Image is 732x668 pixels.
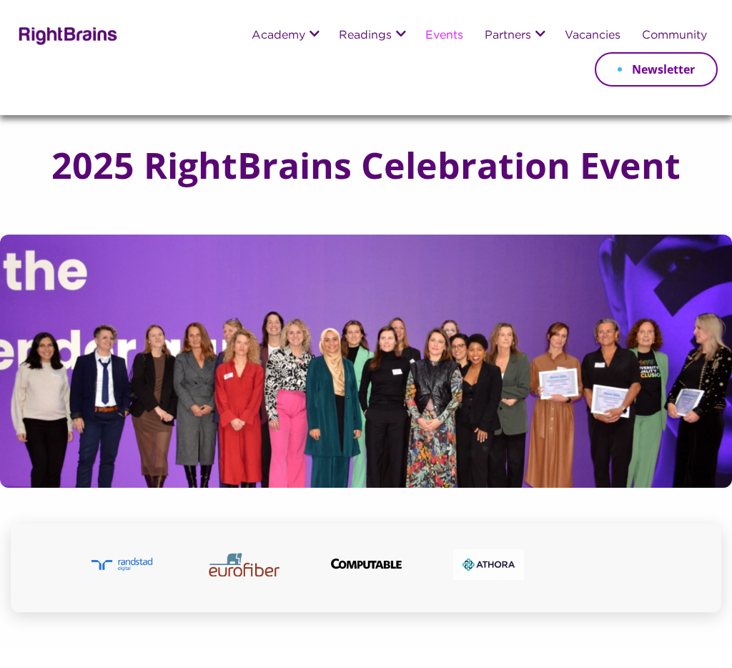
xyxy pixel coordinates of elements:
[14,24,118,45] img: Rightbrains
[642,30,707,42] a: Community
[485,30,531,42] a: Partners
[252,30,305,42] a: Academy
[565,30,620,42] a: Vacancies
[595,52,718,87] a: Newsletter
[339,30,392,42] a: Readings
[51,147,681,183] h1: 2025 RightBrains Celebration Event
[425,30,463,42] a: Events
